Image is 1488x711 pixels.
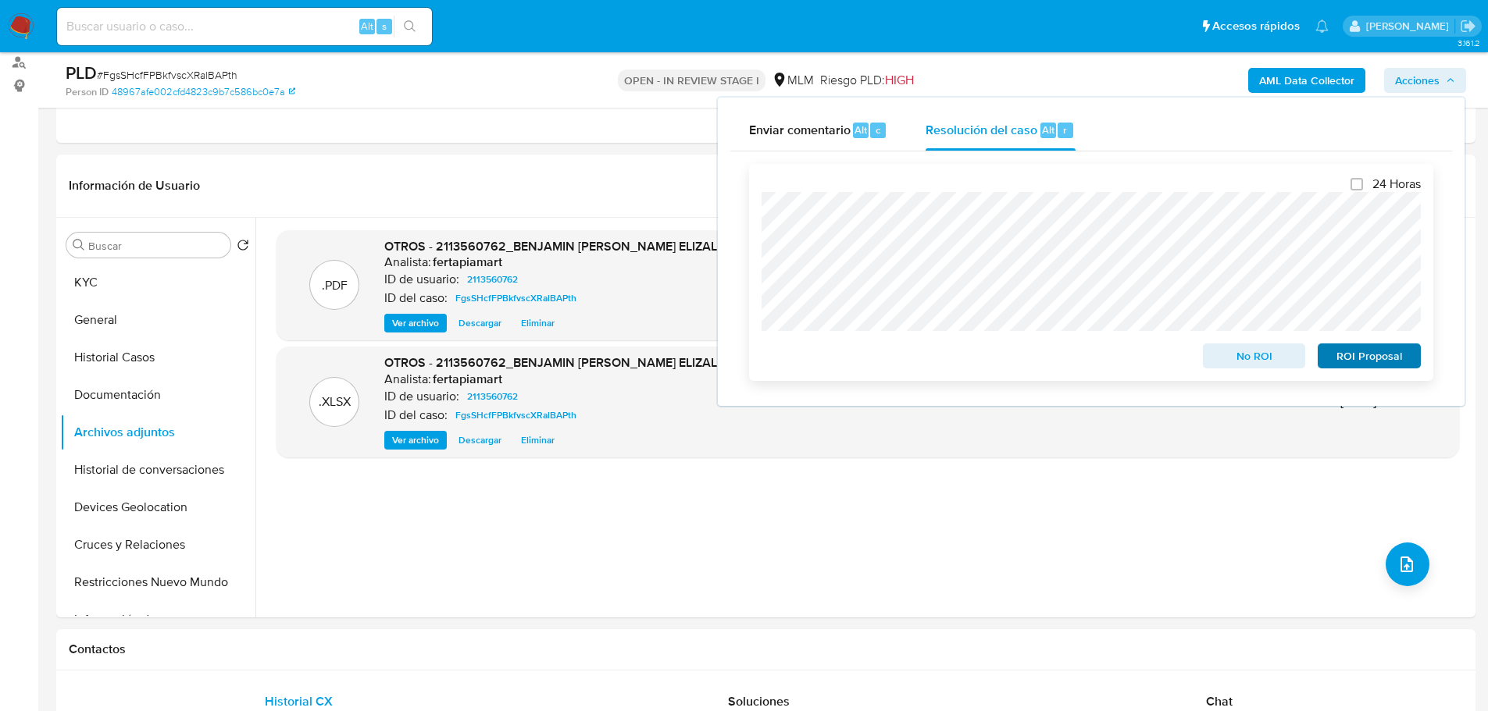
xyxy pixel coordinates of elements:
[60,526,255,563] button: Cruces y Relaciones
[820,72,914,89] span: Riesgo PLD:
[237,239,249,256] button: Volver al orden por defecto
[876,123,880,137] span: c
[322,277,348,294] p: .PDF
[60,339,255,376] button: Historial Casos
[1259,68,1354,93] b: AML Data Collector
[384,272,459,287] p: ID de usuario:
[455,289,576,308] span: FgsSHcfFPBkfvscXRalBAPth
[1318,343,1421,368] button: ROI Proposal
[1458,37,1480,49] span: 3.161.2
[97,67,237,83] span: # FgsSHcfFPBkfvscXRalBAPth
[513,431,562,450] button: Eliminar
[361,19,373,34] span: Alt
[1042,123,1054,137] span: Alt
[60,563,255,601] button: Restricciones Nuevo Mundo
[69,178,200,194] h1: Información de Usuario
[1315,20,1329,33] a: Notificaciones
[112,85,295,99] a: 48967afe002cfd4823c9b7c586bc0e7a
[449,406,583,425] a: FgsSHcfFPBkfvscXRalBAPth
[384,431,447,450] button: Ver archivo
[60,264,255,301] button: KYC
[319,393,351,411] p: .XLSX
[1460,18,1476,34] a: Salir
[451,431,509,450] button: Descargar
[449,289,583,308] a: FgsSHcfFPBkfvscXRalBAPth
[772,72,814,89] div: MLM
[69,642,1463,657] h1: Contactos
[384,290,448,306] p: ID del caso:
[455,406,576,425] span: FgsSHcfFPBkfvscXRalBAPth
[855,123,867,137] span: Alt
[384,314,447,332] button: Ver archivo
[60,451,255,489] button: Historial de conversaciones
[60,414,255,451] button: Archivos adjuntos
[926,120,1037,138] span: Resolución del caso
[1063,123,1067,137] span: r
[66,60,97,85] b: PLD
[384,237,794,255] span: OTROS - 2113560762_BENJAMIN [PERSON_NAME] ELIZALDE_SEP2025
[1329,345,1410,367] span: ROI Proposal
[618,69,765,91] p: OPEN - IN REVIEW STAGE I
[392,432,439,448] span: Ver archivo
[459,432,501,448] span: Descargar
[1206,692,1233,710] span: Chat
[1212,18,1300,34] span: Accesos rápidos
[1214,345,1295,367] span: No ROI
[885,71,914,89] span: HIGH
[467,270,518,289] span: 2113560762
[60,601,255,638] button: Información de accesos
[60,376,255,414] button: Documentación
[384,407,448,423] p: ID del caso:
[60,301,255,339] button: General
[451,314,509,332] button: Descargar
[265,692,333,710] span: Historial CX
[57,16,432,37] input: Buscar usuario o caso...
[394,16,426,37] button: search-icon
[88,239,224,253] input: Buscar
[467,387,518,406] span: 2113560762
[60,489,255,526] button: Devices Geolocation
[749,120,851,138] span: Enviar comentario
[1395,68,1440,93] span: Acciones
[1366,19,1454,34] p: fernando.ftapiamartinez@mercadolibre.com.mx
[382,19,387,34] span: s
[433,254,502,270] h6: fertapiamart
[1203,343,1306,368] button: No ROI
[66,85,109,99] b: Person ID
[384,389,459,404] p: ID de usuario:
[1384,68,1466,93] button: Acciones
[461,270,524,289] a: 2113560762
[384,371,431,387] p: Analista:
[521,432,555,448] span: Eliminar
[384,354,794,371] span: OTROS - 2113560762_BENJAMIN [PERSON_NAME] ELIZALDE_SEP2025
[73,239,85,251] button: Buscar
[1248,68,1365,93] button: AML Data Collector
[521,315,555,331] span: Eliminar
[728,692,790,710] span: Soluciones
[384,254,431,270] p: Analista:
[461,387,524,406] a: 2113560762
[433,371,502,387] h6: fertapiamart
[1386,542,1429,586] button: upload-file
[1372,176,1421,192] span: 24 Horas
[513,314,562,332] button: Eliminar
[392,315,439,331] span: Ver archivo
[1351,178,1363,190] input: 24 Horas
[459,315,501,331] span: Descargar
